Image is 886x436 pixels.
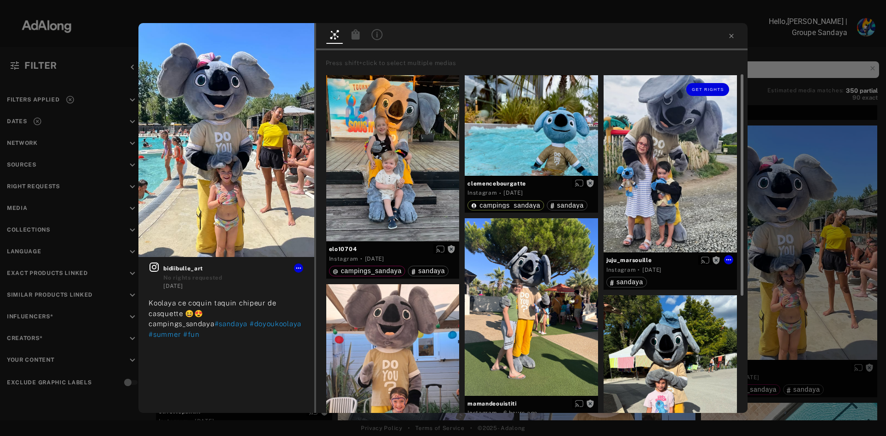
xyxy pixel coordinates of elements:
div: campings_sandaya [471,202,540,209]
span: Rights not requested [447,245,455,252]
div: Instagram [467,409,497,417]
button: Enable diffusion on this media [433,244,447,254]
time: 2025-08-21T07:44:44.000Z [503,410,538,416]
span: #doyoukoolaya [250,320,301,328]
span: #summer [149,330,181,338]
div: Instagram [329,255,358,263]
span: Koolaya ce coquin taquin chipeur de casquette 😆😍 campings_sandaya [149,299,276,328]
time: 2025-07-25T16:17:05.000Z [503,190,523,196]
span: sandaya [617,278,643,286]
span: mamandeouistiti [467,400,595,408]
span: elo10704 [329,245,457,253]
span: · [499,410,502,417]
span: #fun [183,330,200,338]
time: 2025-07-22T03:58:41.000Z [642,267,662,273]
time: 2025-08-18T18:40:43.000Z [163,283,183,289]
div: campings_sandaya [333,268,402,274]
div: Instagram [606,266,635,274]
button: Get rights [686,83,729,96]
span: sandaya [557,202,584,209]
span: campings_sandaya [479,202,540,209]
span: No rights requested [163,275,222,281]
span: · [499,190,502,197]
span: · [360,255,363,263]
span: bidiibulle_art [163,264,304,273]
div: Widget de chat [840,392,886,436]
time: 2025-07-28T20:32:37.000Z [365,256,384,262]
img: 533372219_18419770975097967_7911697167802599682_n.jpg [138,23,314,257]
div: Press shift+click to select multiple medias [326,59,744,68]
iframe: Chat Widget [840,392,886,436]
span: · [638,266,640,274]
span: campings_sandaya [341,267,402,275]
span: Rights not requested [586,180,594,186]
button: Enable diffusion on this media [572,399,586,408]
span: sandaya [418,267,445,275]
button: Enable diffusion on this media [572,179,586,188]
button: Enable diffusion on this media [698,255,712,265]
span: #sandaya [215,320,248,328]
div: sandaya [412,268,445,274]
span: clemencebourgatte [467,179,595,188]
div: sandaya [551,202,584,209]
span: juju_marsouille [606,256,734,264]
span: Rights not requested [586,400,594,406]
div: sandaya [610,279,643,285]
span: Get rights [692,87,724,92]
span: Rights not requested [712,257,720,263]
div: Instagram [467,189,497,197]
